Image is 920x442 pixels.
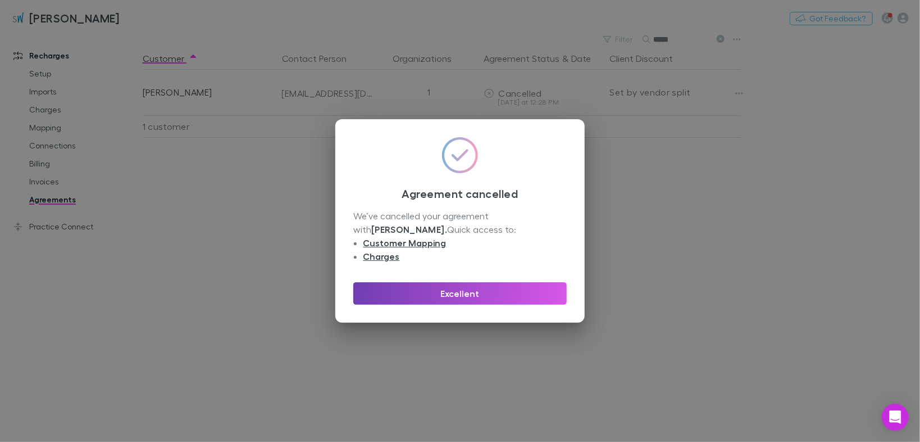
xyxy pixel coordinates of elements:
div: Open Intercom Messenger [882,404,909,431]
button: Excellent [353,282,567,305]
h3: Agreement cancelled [353,187,567,200]
strong: [PERSON_NAME] . [371,224,447,235]
img: GradientCheckmarkIcon.svg [442,137,478,173]
a: Customer Mapping [363,237,447,249]
div: We’ve cancelled your agreement with Quick access to: [353,209,567,264]
a: Charges [363,251,400,262]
